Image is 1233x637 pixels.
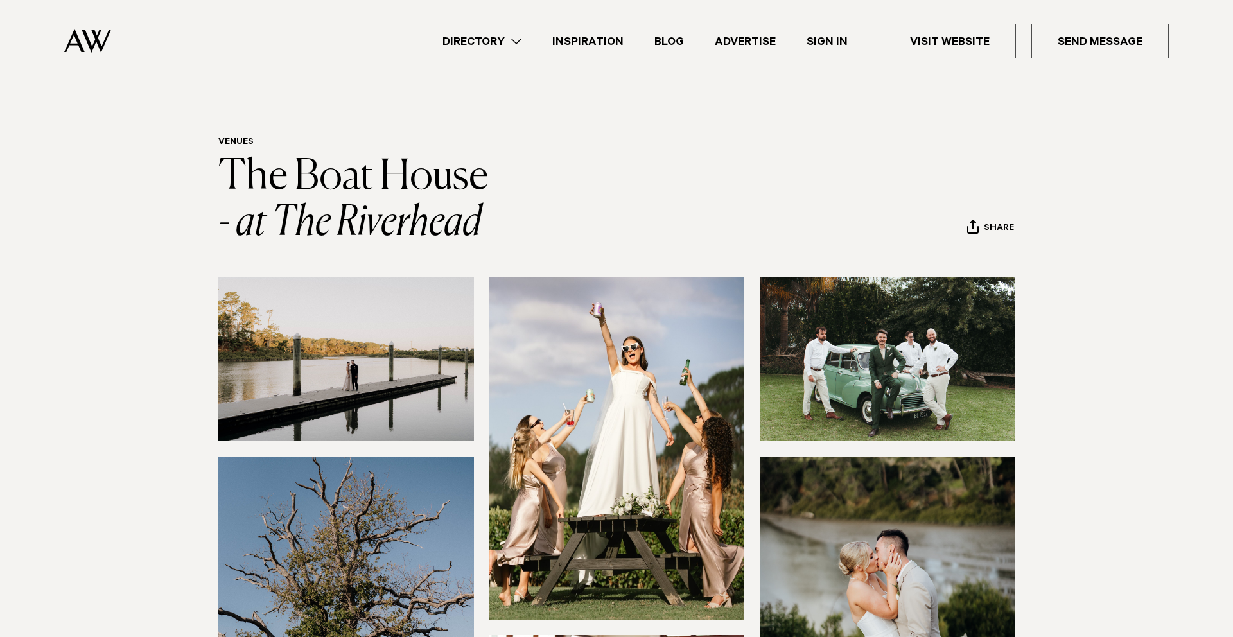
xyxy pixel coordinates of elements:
[984,223,1014,235] span: Share
[791,33,863,50] a: Sign In
[760,277,1015,441] img: groomsmen auckland wedding
[218,157,488,244] a: The Boat House - at The Riverhead
[639,33,699,50] a: Blog
[537,33,639,50] a: Inspiration
[64,29,111,53] img: Auckland Weddings Logo
[699,33,791,50] a: Advertise
[218,137,254,148] a: Venues
[1031,24,1169,58] a: Send Message
[427,33,537,50] a: Directory
[884,24,1016,58] a: Visit Website
[966,219,1015,238] button: Share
